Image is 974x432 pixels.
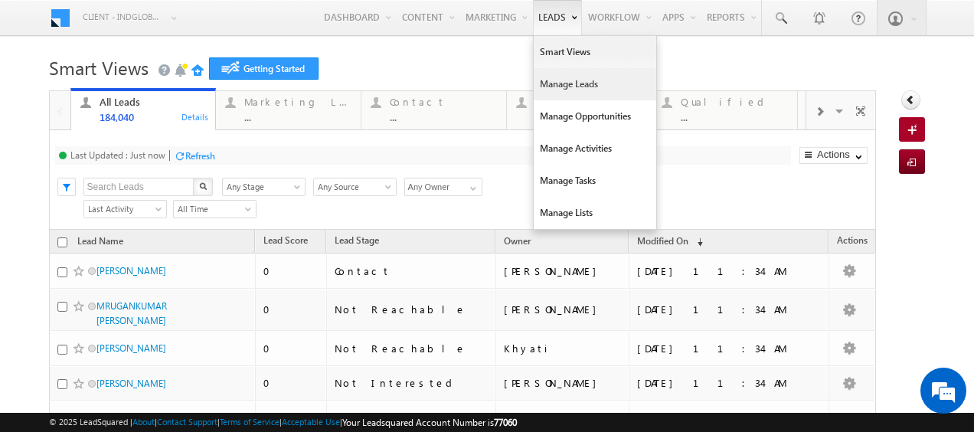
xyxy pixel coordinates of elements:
a: Last Activity [83,200,167,218]
a: Show All Items [462,178,481,194]
div: ... [390,111,497,123]
div: Not Reachable [335,342,489,355]
a: Manage Tasks [534,165,656,197]
div: Last Updated : Just now [70,149,165,161]
div: Marketing Leads [244,96,351,108]
span: Actions [829,232,875,252]
span: Any Stage [223,180,300,194]
a: Smart Views [534,36,656,68]
div: [DATE] 11:34 AM [637,376,822,390]
div: All Leads [100,96,207,108]
a: Modified On (sorted descending) [629,232,711,252]
div: Not Reachable [335,303,489,316]
span: Lead Score [263,234,308,246]
div: [PERSON_NAME] [504,376,622,390]
span: Last Activity [84,202,162,216]
span: Your Leadsquared Account Number is [342,417,517,428]
a: [PERSON_NAME] [96,378,166,389]
div: [PERSON_NAME] [504,303,622,316]
div: 0 [263,376,319,390]
a: Any Stage [222,178,306,196]
span: All Time [174,202,251,216]
a: [PERSON_NAME] [96,265,166,277]
div: Lead Stage Filter [222,177,306,196]
div: Qualified [681,96,788,108]
a: Terms of Service [220,417,279,427]
span: Smart Views [49,55,149,80]
span: Modified On [637,235,688,247]
div: Not Interested [335,376,489,390]
a: Contact... [361,91,507,129]
a: Manage Opportunities [534,100,656,133]
a: Lead Stage [327,232,387,252]
a: MRUGANKUMAR [PERSON_NAME] [96,300,167,326]
div: 184,040 [100,111,207,123]
a: All Time [173,200,257,218]
div: 0 [263,264,319,278]
div: Contact [390,96,497,108]
span: Any Source [314,180,391,194]
div: Lead Source Filter [313,177,397,196]
a: Lead Name [70,233,131,253]
a: Acceptable Use [282,417,340,427]
input: Type to Search [404,178,482,196]
span: Owner [504,235,531,247]
a: Marketing Leads... [215,91,361,129]
div: ... [244,111,351,123]
div: Contact [335,264,489,278]
span: (sorted descending) [691,236,703,248]
div: Khyati [504,342,622,355]
a: Any Source [313,178,397,196]
div: Details [181,110,210,123]
div: [PERSON_NAME] [504,264,622,278]
span: Lead Stage [335,234,379,246]
input: Check all records [57,237,67,247]
button: Actions [799,147,868,164]
span: Client - indglobal1 (77060) [83,9,163,25]
a: Getting Started [209,57,319,80]
a: [PERSON_NAME] [96,342,166,354]
input: Search Leads [83,178,194,196]
a: Manage Leads [534,68,656,100]
div: Owner Filter [404,177,481,196]
img: Search [199,182,207,190]
a: Qualified... [652,91,798,129]
div: [DATE] 11:34 AM [637,264,822,278]
a: Manage Activities [534,133,656,165]
a: All Leads184,040Details [70,88,217,131]
a: About [132,417,155,427]
div: 0 [263,342,319,355]
span: 77060 [494,417,517,428]
div: ... [681,111,788,123]
div: [DATE] 11:34 AM [637,303,822,316]
div: 0 [263,303,319,316]
a: Prospect... [506,91,652,129]
a: Lead Score [256,232,315,252]
a: Manage Lists [534,197,656,229]
a: Contact Support [157,417,217,427]
div: [DATE] 11:34 AM [637,342,822,355]
div: Refresh [185,150,215,162]
span: © 2025 LeadSquared | | | | | [49,415,517,430]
